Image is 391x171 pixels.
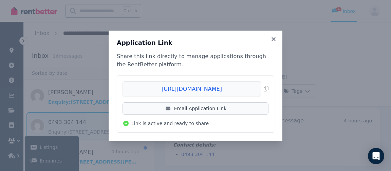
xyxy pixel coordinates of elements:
button: [URL][DOMAIN_NAME] [123,81,268,97]
h3: Application Link [117,39,274,47]
p: Share this link directly to manage applications through the RentBetter platform. [117,52,274,69]
div: Open Intercom Messenger [368,148,384,164]
a: Email Application Link [123,102,268,115]
span: Link is active and ready to share [131,120,209,127]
